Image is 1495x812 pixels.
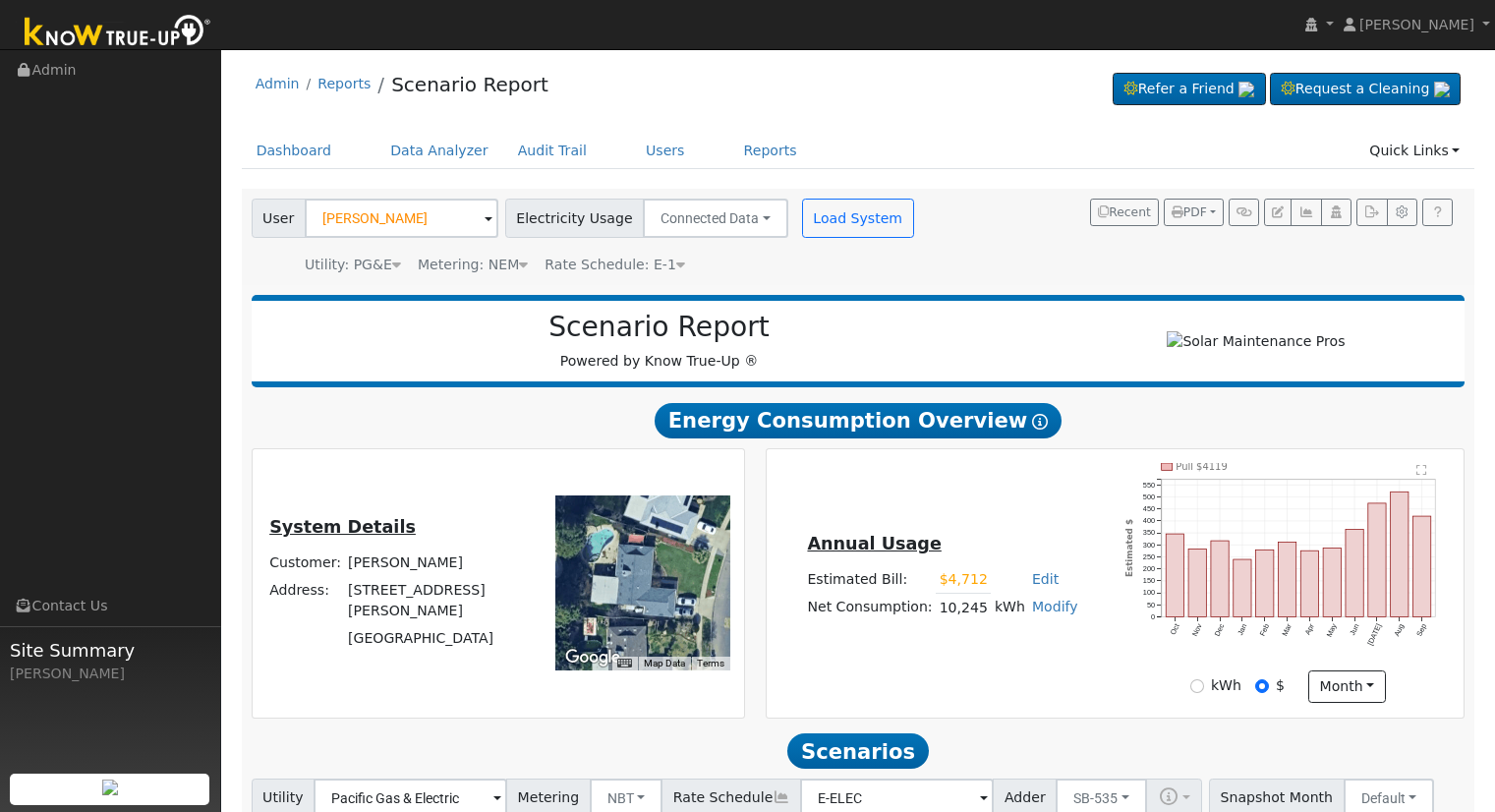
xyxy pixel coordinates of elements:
text: Jan [1236,622,1248,637]
span: User [252,199,306,238]
span: Energy Consumption Overview [655,403,1062,438]
img: retrieve [1434,82,1450,97]
td: $4,712 [936,565,991,594]
text: Nov [1190,622,1204,638]
td: 10,245 [936,594,991,622]
text: Mar [1281,622,1294,638]
button: PDF [1164,199,1224,226]
div: Metering: NEM [418,255,528,275]
span: Scenarios [787,733,928,769]
button: Map Data [644,657,685,670]
td: kWh [991,594,1028,622]
img: Know True-Up [15,11,221,55]
i: Show Help [1032,414,1048,430]
button: Load System [802,199,914,238]
text: 300 [1143,541,1155,550]
button: month [1308,670,1386,704]
text: 250 [1143,552,1155,561]
td: [STREET_ADDRESS][PERSON_NAME] [345,576,529,624]
text: 200 [1143,564,1155,573]
button: Login As [1321,199,1351,226]
text: Apr [1303,622,1316,637]
img: Google [560,645,625,670]
rect: onclick="" [1391,492,1409,616]
a: Scenario Report [391,73,548,96]
a: Refer a Friend [1113,73,1266,106]
a: Reports [729,133,812,169]
text: 100 [1143,588,1155,597]
button: Edit User [1264,199,1292,226]
span: [PERSON_NAME] [1359,17,1474,32]
input: kWh [1190,679,1204,693]
td: Address: [266,576,345,624]
text: 0 [1151,612,1155,621]
text: Estimated $ [1125,519,1135,577]
td: Customer: [266,549,345,576]
text: 400 [1143,516,1155,525]
rect: onclick="" [1166,534,1183,616]
rect: onclick="" [1279,543,1296,617]
a: Admin [256,76,300,91]
a: Dashboard [242,133,347,169]
text: Jun [1349,622,1361,637]
a: Modify [1032,599,1078,614]
rect: onclick="" [1301,551,1319,616]
div: [PERSON_NAME] [10,664,210,684]
a: Help Link [1422,199,1453,226]
text: Dec [1213,622,1227,638]
rect: onclick="" [1413,516,1431,616]
img: retrieve [1238,82,1254,97]
a: Edit [1032,571,1059,587]
td: Net Consumption: [804,594,936,622]
a: Data Analyzer [375,133,503,169]
button: Connected Data [643,199,788,238]
text: [DATE] [1366,622,1384,647]
text: 500 [1143,493,1155,501]
h2: Scenario Report [271,311,1047,344]
label: $ [1276,675,1285,696]
td: Estimated Bill: [804,565,936,594]
span: Site Summary [10,637,210,664]
a: Audit Trail [503,133,602,169]
text: 350 [1143,529,1155,538]
img: Solar Maintenance Pros [1167,331,1345,352]
a: Open this area in Google Maps (opens a new window) [560,645,625,670]
u: System Details [269,517,416,537]
rect: onclick="" [1234,559,1251,616]
span: Alias: E1 [545,257,685,272]
button: Export Interval Data [1356,199,1387,226]
rect: onclick="" [1346,530,1363,617]
div: Utility: PG&E [305,255,401,275]
div: Powered by Know True-Up ® [261,311,1058,372]
span: Electricity Usage [505,199,644,238]
button: Settings [1387,199,1417,226]
rect: onclick="" [1188,550,1206,617]
rect: onclick="" [1211,541,1229,616]
button: Recent [1090,199,1159,226]
text: 550 [1143,481,1155,490]
td: [PERSON_NAME] [345,549,529,576]
text: 450 [1143,504,1155,513]
a: Quick Links [1354,133,1474,169]
text: Aug [1393,622,1407,638]
input: Select a User [305,199,498,238]
button: Multi-Series Graph [1291,199,1321,226]
u: Annual Usage [807,534,941,553]
text: Feb [1258,622,1271,637]
rect: onclick="" [1323,549,1341,617]
rect: onclick="" [1368,503,1386,617]
text:  [1416,464,1427,476]
a: Request a Cleaning [1270,73,1461,106]
input: $ [1255,679,1269,693]
text: Sep [1415,622,1429,638]
rect: onclick="" [1256,550,1274,616]
text: May [1325,622,1339,639]
text: Pull $4119 [1177,461,1228,472]
button: Generate Report Link [1229,199,1259,226]
a: Reports [317,76,371,91]
a: Terms (opens in new tab) [697,658,724,668]
span: PDF [1172,205,1207,219]
text: Oct [1169,622,1181,636]
text: 50 [1147,601,1155,609]
label: kWh [1211,675,1241,696]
